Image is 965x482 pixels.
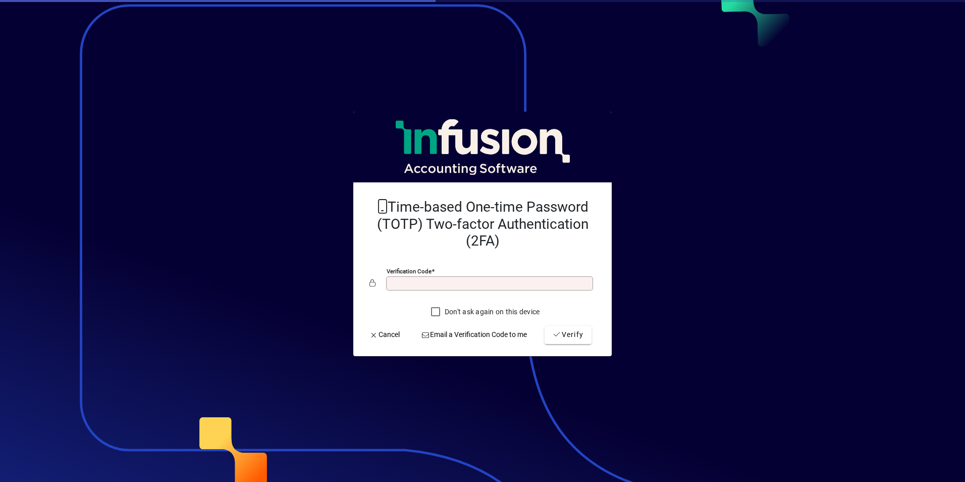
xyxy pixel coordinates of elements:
span: Cancel [369,329,400,340]
button: Email a Verification Code to me [417,326,531,344]
mat-label: Verification code [387,268,432,275]
span: Verify [553,329,583,340]
button: Verify [545,326,592,344]
h2: Time-based One-time Password (TOTP) Two-factor Authentication (2FA) [369,199,596,250]
button: Cancel [365,326,404,344]
span: Email a Verification Code to me [421,329,527,340]
label: Don't ask again on this device [443,307,540,317]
